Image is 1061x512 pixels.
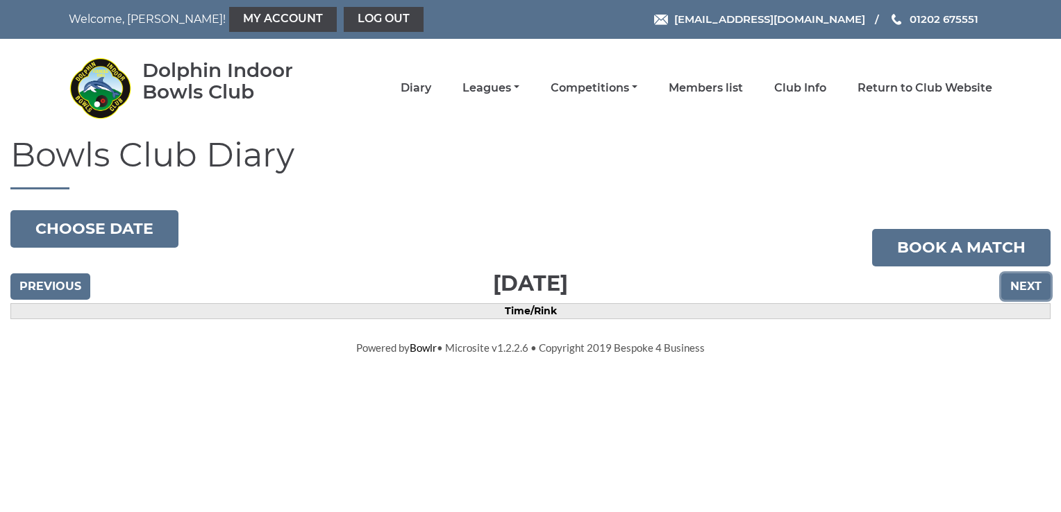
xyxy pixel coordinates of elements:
span: Powered by • Microsite v1.2.2.6 • Copyright 2019 Bespoke 4 Business [356,341,705,354]
td: Time/Rink [11,303,1051,318]
a: Leagues [462,80,519,96]
a: Phone us 01202 675551 [889,11,978,27]
span: 01202 675551 [910,12,978,26]
a: Bowlr [410,341,437,354]
a: Competitions [551,80,637,96]
a: Book a match [872,229,1051,266]
a: Diary [401,80,431,96]
a: Members list [669,80,743,96]
button: Choose date [10,210,178,248]
img: Email [654,15,668,25]
a: Return to Club Website [858,80,992,96]
a: My Account [229,7,337,32]
div: Dolphin Indoor Bowls Club [142,60,333,103]
a: Log out [344,7,424,32]
h1: Bowls Club Diary [10,137,1051,189]
img: Dolphin Indoor Bowls Club [69,57,131,119]
input: Next [1001,273,1051,300]
a: Club Info [774,80,826,96]
img: Phone us [892,14,901,25]
span: [EMAIL_ADDRESS][DOMAIN_NAME] [674,12,865,26]
input: Previous [10,273,90,300]
a: Email [EMAIL_ADDRESS][DOMAIN_NAME] [654,11,865,27]
nav: Welcome, [PERSON_NAME]! [69,7,442,32]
